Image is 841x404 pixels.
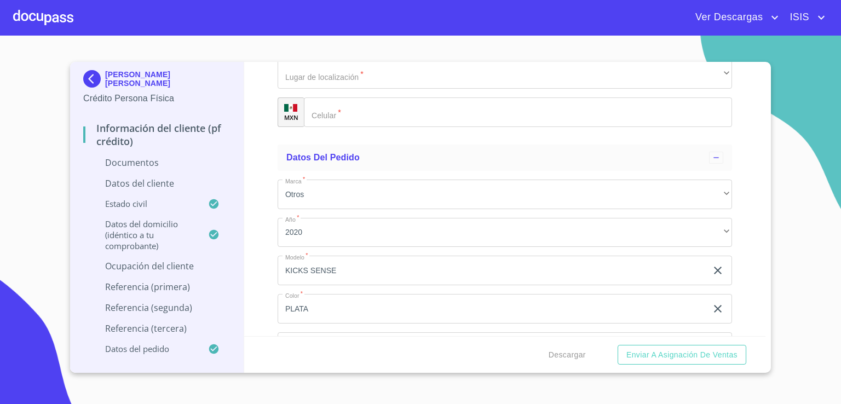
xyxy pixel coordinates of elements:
p: MXN [284,113,298,122]
div: ​ [278,59,732,89]
p: Documentos [83,157,231,169]
span: ISIS [781,9,815,26]
button: account of current user [781,9,828,26]
div: 2020 [278,218,732,247]
div: [PERSON_NAME] [PERSON_NAME] [83,70,231,92]
p: Crédito Persona Física [83,92,231,105]
p: [PERSON_NAME] [PERSON_NAME] [105,70,231,88]
button: Enviar a Asignación de Ventas [618,345,746,365]
p: Información del cliente (PF crédito) [83,122,231,148]
div: Otros [278,180,732,209]
img: Docupass spot blue [83,70,105,88]
span: Enviar a Asignación de Ventas [626,348,738,362]
p: Estado Civil [83,198,208,209]
p: Datos del pedido [83,343,208,354]
div: Datos del pedido [278,145,732,171]
p: Referencia (primera) [83,281,231,293]
p: Ocupación del Cliente [83,260,231,272]
p: Referencia (segunda) [83,302,231,314]
p: Datos del cliente [83,177,231,189]
span: Descargar [549,348,586,362]
p: Datos del domicilio (idéntico a tu comprobante) [83,218,208,251]
img: R93DlvwvvjP9fbrDwZeCRYBHk45OWMq+AAOlFVsxT89f82nwPLnD58IP7+ANJEaWYhP0Tx8kkA0WlQMPQsAAgwAOmBj20AXj6... [284,104,297,112]
button: clear input [711,264,724,277]
p: Referencia (tercera) [83,322,231,334]
span: Ver Descargas [687,9,768,26]
span: Datos del pedido [286,153,360,162]
button: Descargar [544,345,590,365]
button: clear input [711,302,724,315]
button: account of current user [687,9,781,26]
